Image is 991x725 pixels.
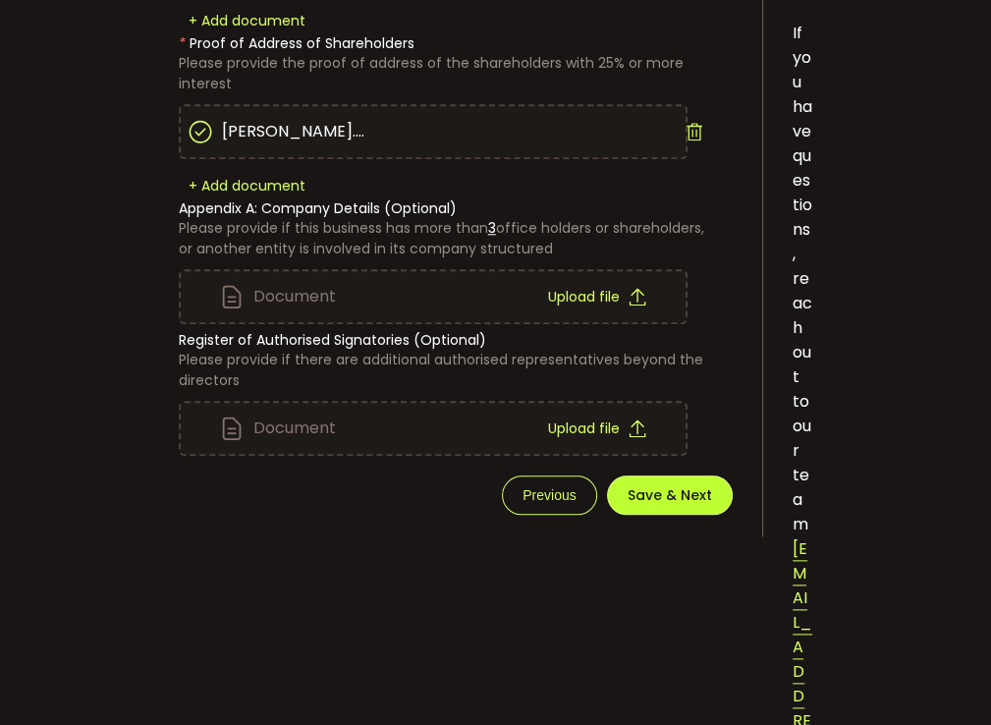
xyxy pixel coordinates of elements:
[253,420,336,436] span: Document
[222,108,369,155] span: [PERSON_NAME].png
[179,176,315,195] span: + Add document
[607,475,733,515] button: Save & Next
[502,475,596,515] button: Previous
[547,290,619,304] span: Upload file
[547,421,619,435] span: Upload file
[793,22,812,535] span: If you have questions, reach out to our team
[523,487,576,503] span: Previous
[179,11,315,30] span: + Add document
[253,289,336,305] span: Document
[628,488,712,502] span: Save & Next
[893,631,991,725] iframe: Chat Widget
